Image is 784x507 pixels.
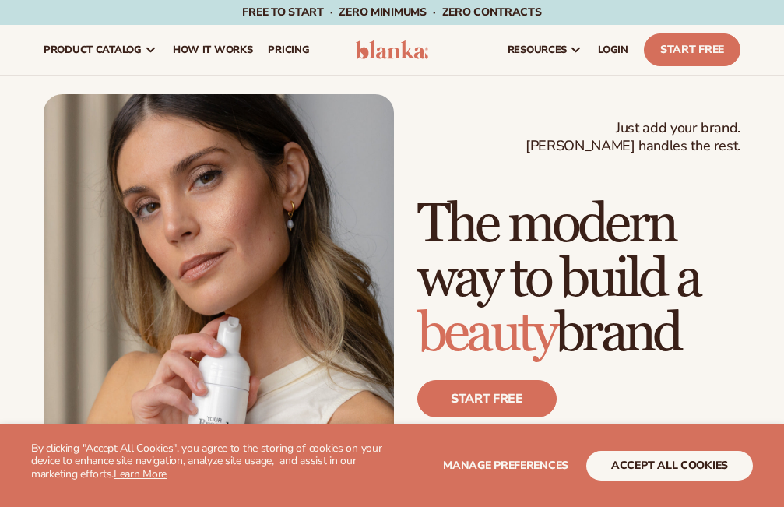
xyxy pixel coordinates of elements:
[173,44,253,56] span: How It Works
[500,25,590,75] a: resources
[165,25,261,75] a: How It Works
[443,458,568,473] span: Manage preferences
[443,451,568,481] button: Manage preferences
[644,33,740,66] a: Start Free
[36,25,165,75] a: product catalog
[586,451,753,481] button: accept all cookies
[31,442,392,481] p: By clicking "Accept All Cookies", you agree to the storing of cookies on your device to enhance s...
[598,44,628,56] span: LOGIN
[44,44,142,56] span: product catalog
[356,40,428,59] img: logo
[417,380,557,417] a: Start free
[417,301,555,367] span: beauty
[508,44,567,56] span: resources
[526,119,740,156] span: Just add your brand. [PERSON_NAME] handles the rest.
[268,44,309,56] span: pricing
[260,25,317,75] a: pricing
[242,5,541,19] span: Free to start · ZERO minimums · ZERO contracts
[417,198,740,361] h1: The modern way to build a brand
[114,467,167,481] a: Learn More
[590,25,636,75] a: LOGIN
